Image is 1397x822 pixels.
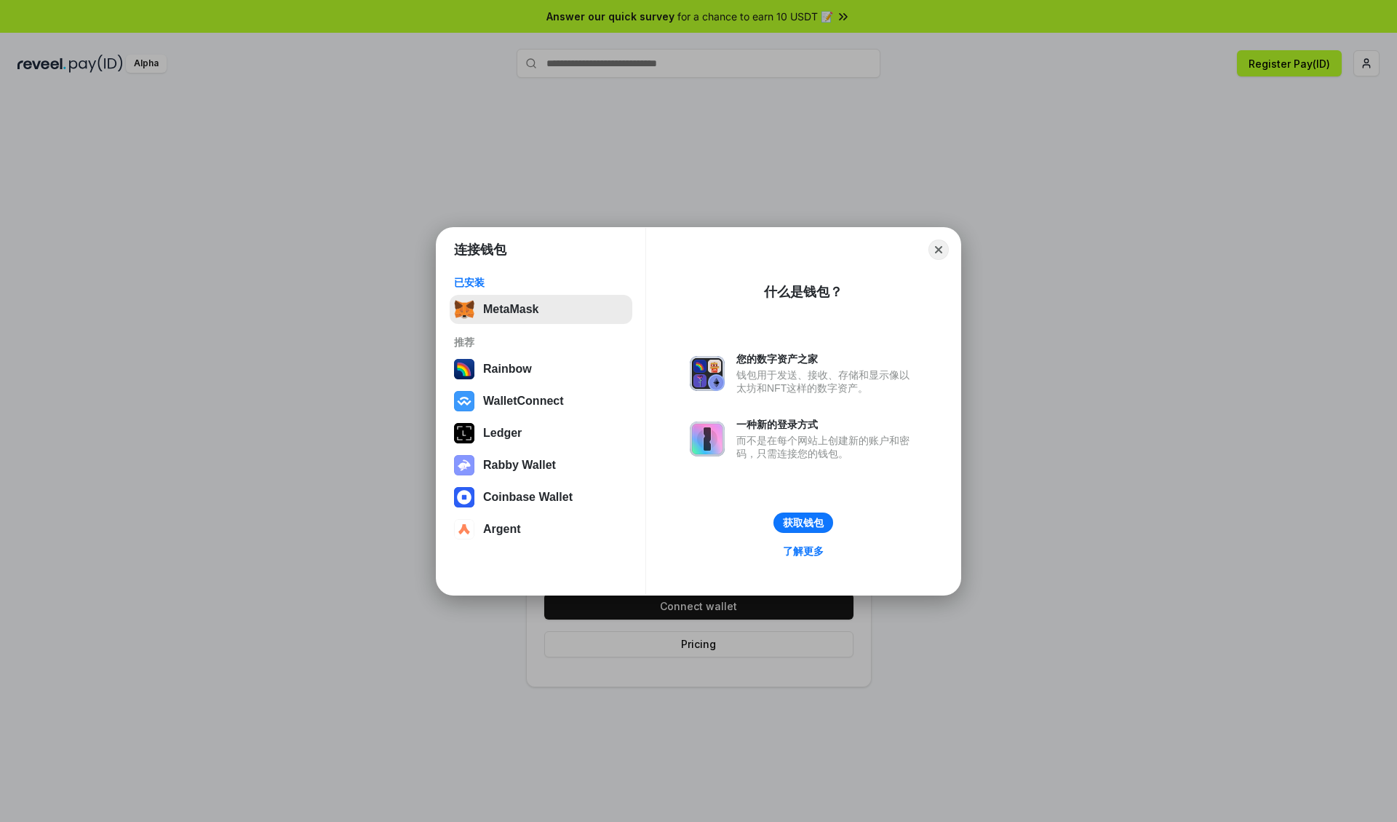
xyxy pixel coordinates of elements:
[454,299,474,320] img: svg+xml,%3Csvg%20fill%3D%22none%22%20height%3D%2233%22%20viewBox%3D%220%200%2035%2033%22%20width%...
[450,451,632,480] button: Rabby Wallet
[736,352,917,365] div: 您的数字资产之家
[454,336,628,349] div: 推荐
[928,240,949,260] button: Close
[736,434,917,460] div: 而不是在每个网站上创建新的账户和密码，只需连接您的钱包。
[454,455,474,475] img: svg+xml,%3Csvg%20xmlns%3D%22http%3A%2F%2Fwww.w3.org%2F2000%2Fsvg%22%20fill%3D%22none%22%20viewBox...
[450,419,632,448] button: Ledger
[450,483,632,512] button: Coinbase Wallet
[764,283,843,301] div: 什么是钱包？
[454,487,474,507] img: svg+xml,%3Csvg%20width%3D%2228%22%20height%3D%2228%22%20viewBox%3D%220%200%2028%2028%22%20fill%3D...
[483,395,564,408] div: WalletConnect
[454,391,474,411] img: svg+xml,%3Csvg%20width%3D%2228%22%20height%3D%2228%22%20viewBox%3D%220%200%2028%2028%22%20fill%3D...
[783,516,824,529] div: 获取钱包
[450,295,632,324] button: MetaMask
[483,427,522,440] div: Ledger
[483,491,573,504] div: Coinbase Wallet
[454,276,628,289] div: 已安装
[450,515,632,544] button: Argent
[483,523,521,536] div: Argent
[483,459,556,472] div: Rabby Wallet
[773,513,833,533] button: 获取钱包
[454,241,506,258] h1: 连接钱包
[774,542,832,561] a: 了解更多
[450,355,632,384] button: Rainbow
[454,519,474,540] img: svg+xml,%3Csvg%20width%3D%2228%22%20height%3D%2228%22%20viewBox%3D%220%200%2028%2028%22%20fill%3D...
[783,545,824,558] div: 了解更多
[736,368,917,395] div: 钱包用于发送、接收、存储和显示像以太坊和NFT这样的数字资产。
[690,356,725,391] img: svg+xml,%3Csvg%20xmlns%3D%22http%3A%2F%2Fwww.w3.org%2F2000%2Fsvg%22%20fill%3D%22none%22%20viewBox...
[483,363,532,376] div: Rainbow
[450,387,632,416] button: WalletConnect
[736,418,917,431] div: 一种新的登录方式
[454,423,474,443] img: svg+xml,%3Csvg%20xmlns%3D%22http%3A%2F%2Fwww.w3.org%2F2000%2Fsvg%22%20width%3D%2228%22%20height%3...
[483,303,538,316] div: MetaMask
[454,359,474,379] img: svg+xml,%3Csvg%20width%3D%22120%22%20height%3D%22120%22%20viewBox%3D%220%200%20120%20120%22%20fil...
[690,422,725,457] img: svg+xml,%3Csvg%20xmlns%3D%22http%3A%2F%2Fwww.w3.org%2F2000%2Fsvg%22%20fill%3D%22none%22%20viewBox...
